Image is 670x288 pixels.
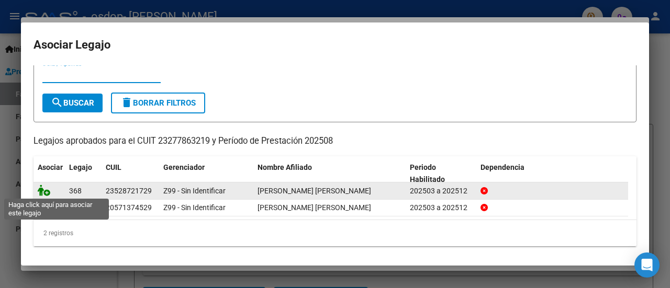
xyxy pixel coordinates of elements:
div: 202503 a 202512 [410,185,472,197]
datatable-header-cell: CUIL [102,156,159,191]
span: ALMARA DIAZ LAZARO HERNAN [258,187,371,195]
button: Borrar Filtros [111,93,205,113]
span: Periodo Habilitado [410,163,445,183]
div: 20571374529 [106,202,152,214]
div: 2 registros [33,220,636,246]
datatable-header-cell: Periodo Habilitado [406,156,476,191]
span: 508 [69,203,82,212]
div: 23528721729 [106,185,152,197]
h2: Asociar Legajo [33,35,636,55]
span: Nombre Afiliado [258,163,312,171]
span: Z99 - Sin Identificar [163,203,226,212]
span: Borrar Filtros [120,98,196,108]
span: PEREZ TIZIANO EMANUEL [258,203,371,212]
datatable-header-cell: Dependencia [476,156,629,191]
datatable-header-cell: Asociar [33,156,65,191]
div: 202503 a 202512 [410,202,472,214]
span: Dependencia [481,163,524,171]
div: Open Intercom Messenger [634,252,660,278]
span: Gerenciador [163,163,205,171]
p: Legajos aprobados para el CUIT 23277863219 y Período de Prestación 202508 [33,135,636,148]
span: Asociar [38,163,63,171]
button: Buscar [42,94,103,112]
datatable-header-cell: Nombre Afiliado [253,156,406,191]
span: Buscar [51,98,94,108]
span: Z99 - Sin Identificar [163,187,226,195]
span: Legajo [69,163,92,171]
datatable-header-cell: Legajo [65,156,102,191]
span: CUIL [106,163,121,171]
mat-icon: delete [120,96,133,109]
datatable-header-cell: Gerenciador [159,156,253,191]
mat-icon: search [51,96,63,109]
span: 368 [69,187,82,195]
